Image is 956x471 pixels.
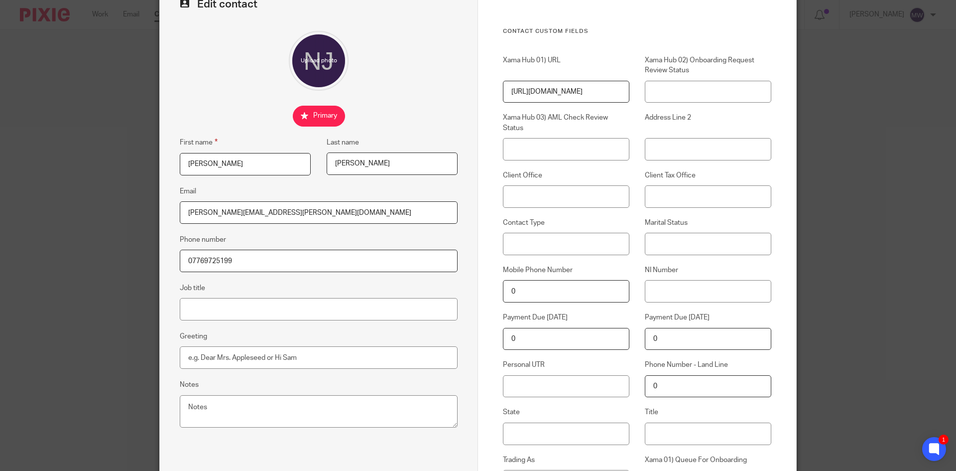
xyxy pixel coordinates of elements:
[503,55,629,76] label: Xama Hub 01) URL
[645,218,771,228] label: Marital Status
[180,380,199,390] label: Notes
[503,407,629,417] label: State
[645,113,771,133] label: Address Line 2
[645,313,771,322] label: Payment Due [DATE]
[645,407,771,417] label: Title
[503,27,771,35] h3: Contact Custom fields
[180,283,205,293] label: Job title
[503,218,629,228] label: Contact Type
[503,313,629,322] label: Payment Due [DATE]
[180,346,458,369] input: e.g. Dear Mrs. Appleseed or Hi Sam
[645,55,771,76] label: Xama Hub 02) Onboarding Request Review Status
[180,331,207,341] label: Greeting
[180,137,218,148] label: First name
[645,360,771,370] label: Phone Number - Land Line
[645,455,771,471] label: Xama 01) Queue For Onboarding
[503,113,629,133] label: Xama Hub 03) AML Check Review Status
[503,360,629,370] label: Personal UTR
[503,455,629,465] label: Trading As
[939,435,949,445] div: 1
[180,235,226,245] label: Phone number
[327,138,359,148] label: Last name
[503,265,629,275] label: Mobile Phone Number
[180,186,196,196] label: Email
[645,170,771,180] label: Client Tax Office
[645,265,771,275] label: NI Number
[503,170,629,180] label: Client Office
